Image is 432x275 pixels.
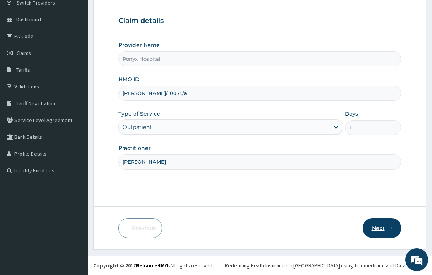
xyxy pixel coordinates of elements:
button: Next [363,218,401,238]
textarea: Type your message and hit 'Enter' [4,189,145,216]
span: Claims [16,50,31,56]
span: Tariff Negotiation [16,100,55,107]
a: RelianceHMO [136,262,169,269]
div: Minimize live chat window [125,4,143,22]
button: Previous [118,218,162,238]
h3: Claim details [118,17,401,25]
strong: Copyright © 2017 . [93,262,170,269]
label: Days [345,110,358,117]
footer: All rights reserved. [88,256,432,275]
label: HMO ID [118,76,140,83]
label: Type of Service [118,110,160,117]
div: Redefining Heath Insurance in [GEOGRAPHIC_DATA] using Telemedicine and Data Science! [225,262,426,269]
span: Dashboard [16,16,41,23]
label: Provider Name [118,41,160,49]
input: Enter Name [118,154,401,169]
label: Practitioner [118,144,151,152]
span: We're online! [44,87,105,164]
span: Tariffs [16,66,30,73]
img: d_794563401_company_1708531726252_794563401 [14,38,31,57]
div: Chat with us now [40,43,128,53]
input: Enter HMO ID [118,86,401,101]
div: Outpatient [123,123,152,131]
